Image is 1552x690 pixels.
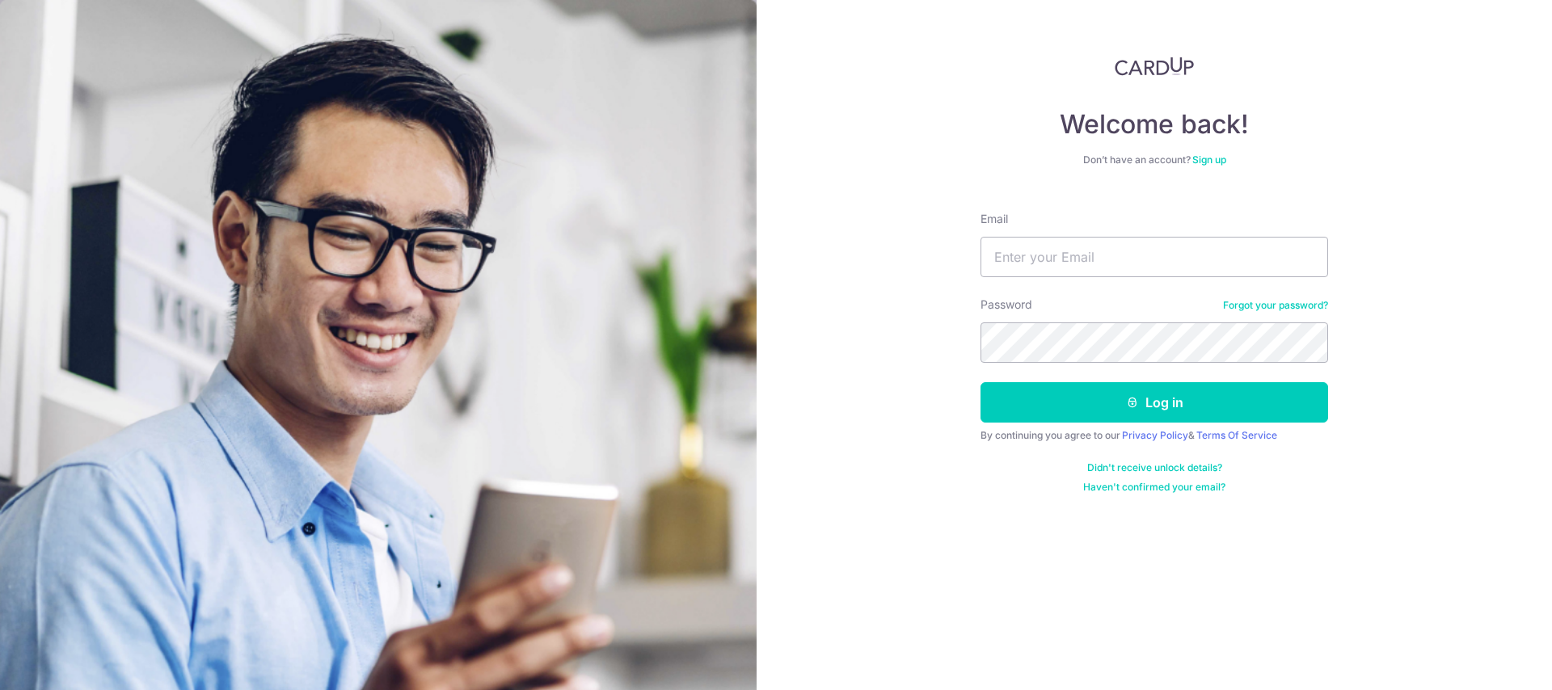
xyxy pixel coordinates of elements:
a: Haven't confirmed your email? [1083,481,1225,494]
a: Didn't receive unlock details? [1087,461,1222,474]
a: Terms Of Service [1196,429,1277,441]
div: Don’t have an account? [981,154,1328,166]
label: Password [981,297,1032,313]
button: Log in [981,382,1328,423]
div: By continuing you agree to our & [981,429,1328,442]
a: Sign up [1192,154,1226,166]
h4: Welcome back! [981,108,1328,141]
a: Privacy Policy [1122,429,1188,441]
img: CardUp Logo [1115,57,1194,76]
label: Email [981,211,1008,227]
input: Enter your Email [981,237,1328,277]
a: Forgot your password? [1223,299,1328,312]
